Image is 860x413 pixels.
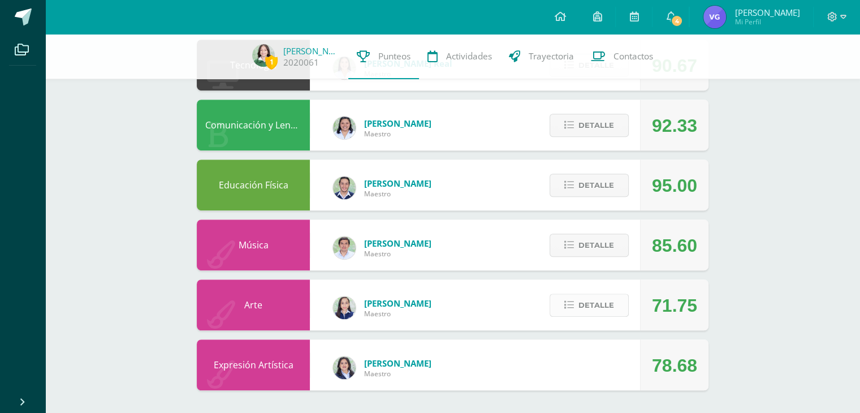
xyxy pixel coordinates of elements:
[364,249,431,259] span: Maestro
[265,55,278,69] span: 1
[703,6,726,28] img: 4cb906257454cc9c0ff3fcb673bae337.png
[333,236,356,259] img: 8e3dba6cfc057293c5db5c78f6d0205d.png
[252,44,275,67] img: 418bedbcbe5192b308e0204e4c14c8d9.png
[734,17,800,27] span: Mi Perfil
[734,7,800,18] span: [PERSON_NAME]
[652,280,697,331] div: 71.75
[578,235,614,256] span: Detalle
[197,339,310,390] div: Expresión Artística
[197,220,310,270] div: Música
[652,160,697,211] div: 95.00
[529,50,574,62] span: Trayectoria
[550,234,629,257] button: Detalle
[578,175,614,196] span: Detalle
[378,50,410,62] span: Punteos
[333,356,356,379] img: 4a4aaf78db504b0aa81c9e1154a6f8e5.png
[671,15,683,27] span: 4
[652,100,697,151] div: 92.33
[333,296,356,319] img: 360951c6672e02766e5b7d72674f168c.png
[364,238,431,249] span: [PERSON_NAME]
[613,50,653,62] span: Contactos
[333,117,356,139] img: a084105b5058f52f9b5e8b449e8b602d.png
[582,34,662,79] a: Contactos
[578,115,614,136] span: Detalle
[364,189,431,199] span: Maestro
[364,178,431,189] span: [PERSON_NAME]
[652,340,697,391] div: 78.68
[283,57,319,68] a: 2020061
[578,295,614,316] span: Detalle
[283,45,340,57] a: [PERSON_NAME]
[550,174,629,197] button: Detalle
[550,114,629,137] button: Detalle
[446,50,492,62] span: Actividades
[364,369,431,378] span: Maestro
[364,118,431,129] span: [PERSON_NAME]
[500,34,582,79] a: Trayectoria
[333,177,356,199] img: ee67e978f5885bcd9834209b52a88b56.png
[364,309,431,319] span: Maestro
[419,34,500,79] a: Actividades
[197,100,310,150] div: Comunicación y Lenguaje L2
[197,279,310,330] div: Arte
[364,358,431,369] span: [PERSON_NAME]
[364,129,431,139] span: Maestro
[550,294,629,317] button: Detalle
[364,298,431,309] span: [PERSON_NAME]
[652,220,697,271] div: 85.60
[348,34,419,79] a: Punteos
[197,160,310,210] div: Educación Física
